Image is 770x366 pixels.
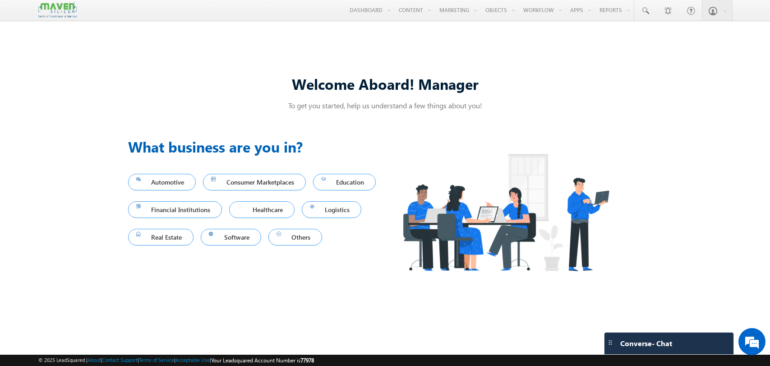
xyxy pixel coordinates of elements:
span: Real Estate [136,231,186,243]
span: Converse - Chat [620,339,672,347]
a: Acceptable Use [175,357,210,363]
img: Industry.png [385,136,626,289]
a: About [88,357,101,363]
p: To get you started, help us understand a few things about you! [128,101,642,110]
span: © 2025 LeadSquared | | | | | [38,356,314,365]
span: Others [277,231,314,243]
span: 77978 [300,357,314,364]
span: Logistics [310,204,354,216]
a: Contact Support [102,357,138,363]
span: Software [209,231,253,243]
div: Welcome Aboard! Manager [128,74,642,93]
a: Terms of Service [139,357,174,363]
span: Automotive [136,176,188,188]
span: Consumer Marketplaces [211,176,298,188]
img: carter-drag [607,339,614,346]
span: Education [321,176,368,188]
h3: What business are you in? [128,136,385,158]
span: Your Leadsquared Account Number is [211,357,314,364]
span: Healthcare [237,204,286,216]
img: Custom Logo [38,2,76,18]
span: Financial Institutions [136,204,214,216]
